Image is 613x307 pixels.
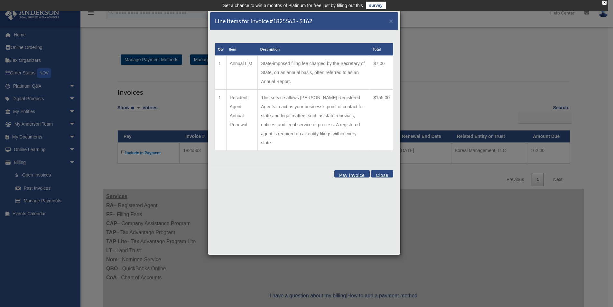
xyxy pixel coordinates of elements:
td: Annual List [226,56,257,90]
td: 1 [215,56,227,90]
div: close [602,1,607,5]
td: $7.00 [370,56,393,90]
button: Pay Invoice [334,170,370,177]
span: × [389,17,393,24]
th: Item [226,43,257,56]
div: Get a chance to win 6 months of Platinum for free just by filling out this [222,2,363,9]
th: Description [258,43,370,56]
td: Resident Agent Annual Renewal [226,90,257,151]
a: survey [366,2,386,9]
th: Total [370,43,393,56]
h5: Line Items for Invoice #1825563 - $162 [215,17,312,25]
td: 1 [215,90,227,151]
td: State-imposed filing fee charged by the Secretary of State, on an annual basis, often referred to... [258,56,370,90]
button: Close [389,17,393,24]
td: This service allows [PERSON_NAME] Registered Agents to act as your business's point of contact fo... [258,90,370,151]
button: Close [371,170,393,177]
th: Qty [215,43,227,56]
td: $155.00 [370,90,393,151]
